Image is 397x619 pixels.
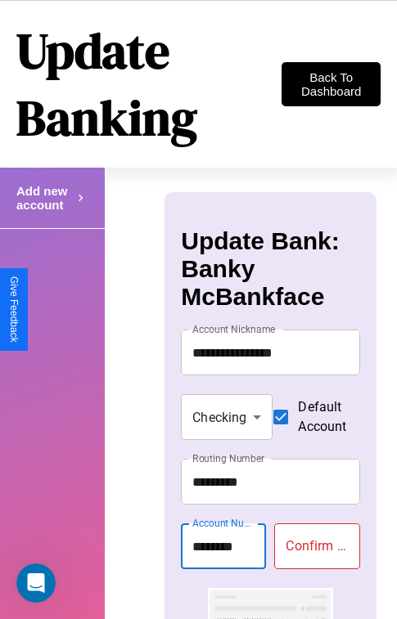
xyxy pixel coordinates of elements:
[192,451,264,465] label: Routing Number
[282,62,381,106] button: Back To Dashboard
[181,227,359,311] h3: Update Bank: Banky McBankface
[8,276,20,343] div: Give Feedback
[16,184,74,212] h4: Add new account
[16,17,282,151] h1: Update Banking
[298,397,346,437] span: Default Account
[16,563,56,603] iframe: Intercom live chat
[192,516,258,530] label: Account Number
[181,394,273,440] div: Checking
[192,322,276,336] label: Account Nickname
